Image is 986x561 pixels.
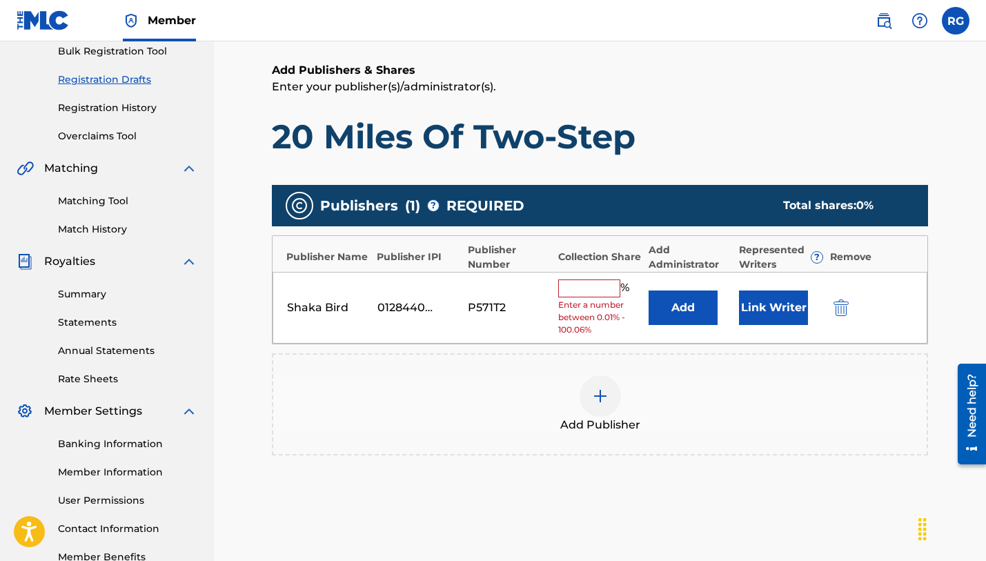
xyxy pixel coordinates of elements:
[58,72,197,87] a: Registration Drafts
[58,522,197,536] a: Contact Information
[58,222,197,237] a: Match History
[58,372,197,386] a: Rate Sheets
[446,195,524,216] span: REQUIRED
[17,253,33,270] img: Royalties
[148,12,196,28] span: Member
[58,129,197,144] a: Overclaims Tool
[917,495,986,561] iframe: Chat Widget
[783,197,900,214] div: Total shares:
[44,403,142,420] span: Member Settings
[405,195,420,216] span: ( 1 )
[911,509,934,550] div: Drag
[17,403,33,420] img: Member Settings
[906,7,934,35] div: Help
[58,287,197,302] a: Summary
[58,344,197,358] a: Annual Statements
[830,250,914,264] div: Remove
[272,62,928,79] h6: Add Publishers & Shares
[649,291,718,325] button: Add
[272,116,928,157] h1: 20 Miles Of Two-Step
[620,279,633,297] span: %
[592,388,609,404] img: add
[272,79,928,95] p: Enter your publisher(s)/administrator(s).
[558,299,642,336] span: Enter a number between 0.01% - 100.06%
[181,403,197,420] img: expand
[468,243,551,272] div: Publisher Number
[560,417,640,433] span: Add Publisher
[377,250,460,264] div: Publisher IPI
[739,291,808,325] button: Link Writer
[286,250,370,264] div: Publisher Name
[942,7,969,35] div: User Menu
[17,160,34,177] img: Matching
[876,12,892,29] img: search
[558,250,642,264] div: Collection Share
[834,299,849,316] img: 12a2ab48e56ec057fbd8.svg
[58,101,197,115] a: Registration History
[17,10,70,30] img: MLC Logo
[811,252,822,263] span: ?
[58,437,197,451] a: Banking Information
[911,12,928,29] img: help
[58,493,197,508] a: User Permissions
[44,253,95,270] span: Royalties
[181,253,197,270] img: expand
[44,160,98,177] span: Matching
[856,199,874,212] span: 0 %
[291,197,308,214] img: publishers
[58,44,197,59] a: Bulk Registration Tool
[649,243,732,272] div: Add Administrator
[739,243,822,272] div: Represented Writers
[320,195,398,216] span: Publishers
[947,357,986,471] iframe: Resource Center
[58,194,197,208] a: Matching Tool
[428,200,439,211] span: ?
[58,315,197,330] a: Statements
[870,7,898,35] a: Public Search
[123,12,139,29] img: Top Rightsholder
[181,160,197,177] img: expand
[58,465,197,480] a: Member Information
